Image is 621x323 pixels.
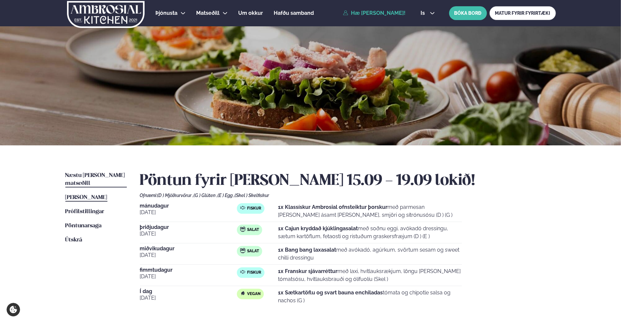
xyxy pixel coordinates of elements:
a: Næstu [PERSON_NAME] matseðill [65,172,127,187]
span: [DATE] [140,251,237,259]
span: mánudagur [140,203,237,209]
img: fish.svg [240,269,245,275]
span: [DATE] [140,230,237,238]
a: Matseðill [196,9,220,17]
strong: 1x Franskur sjávarréttur [278,268,337,274]
img: salad.svg [240,227,245,232]
button: is [415,11,440,16]
span: (G ) Glúten , [194,193,218,198]
strong: 1x Sætkartöflu og svart bauna enchiladas [278,289,383,296]
span: Prófílstillingar [65,209,104,214]
span: Hafðu samband [274,10,314,16]
p: með soðnu eggi, avókadó dressingu, sætum kartöflum, fetaosti og ristuðum graskersfræjum (D ) (E ) [278,225,462,240]
span: is [421,11,427,16]
p: tómata og chipotle salsa og nachos (G ) [278,289,462,305]
p: með parmesan [PERSON_NAME] ásamt [PERSON_NAME], smjöri og sítrónusósu (D ) (G ) [278,203,462,219]
a: MATUR FYRIR FYRIRTÆKI [490,6,556,20]
strong: 1x Cajun kryddað kjúklingasalat [278,225,358,232]
a: Pöntunarsaga [65,222,102,230]
span: [DATE] [140,273,237,281]
span: [PERSON_NAME] [65,195,107,200]
img: fish.svg [240,205,245,211]
p: með laxi, hvítlauksrækjum, löngu [PERSON_NAME] tómatsósu, hvítlauksbrauði og ólífuolíu (Skel ) [278,267,462,283]
span: Útskrá [65,237,82,243]
strong: 1x Klassískur Ambrosial ofnsteiktur þorskur [278,204,387,210]
p: með avókadó, agúrkum, svörtum sesam og sweet chilli dressingu [278,246,462,262]
span: Fiskur [247,206,261,211]
span: Pöntunarsaga [65,223,102,229]
span: Matseðill [196,10,220,16]
img: logo [67,1,145,28]
a: Þjónusta [156,9,178,17]
span: Salat [247,227,259,233]
span: miðvikudagur [140,246,237,251]
a: Um okkur [239,9,263,17]
img: salad.svg [240,248,245,253]
div: Ofnæmi: [140,193,556,198]
span: Vegan [247,291,261,297]
a: Hafðu samband [274,9,314,17]
span: Um okkur [239,10,263,16]
span: (Skel ) Skelfiskur [235,193,269,198]
img: Vegan.svg [240,291,245,296]
span: (D ) Mjólkurvörur , [157,193,194,198]
h2: Pöntun fyrir [PERSON_NAME] 15.09 - 19.09 lokið! [140,172,556,190]
span: [DATE] [140,209,237,216]
span: Í dag [140,289,237,294]
span: Næstu [PERSON_NAME] matseðill [65,173,125,186]
span: fimmtudagur [140,267,237,273]
button: BÓKA BORÐ [449,6,487,20]
a: Cookie settings [7,303,20,316]
span: Þjónusta [156,10,178,16]
strong: 1x Bang bang laxasalat [278,247,336,253]
span: þriðjudagur [140,225,237,230]
span: Salat [247,249,259,254]
span: (E ) Egg , [218,193,235,198]
a: Útskrá [65,236,82,244]
a: Hæ [PERSON_NAME]! [343,10,405,16]
span: [DATE] [140,294,237,302]
a: Prófílstillingar [65,208,104,216]
a: [PERSON_NAME] [65,194,107,202]
span: Fiskur [247,270,261,275]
